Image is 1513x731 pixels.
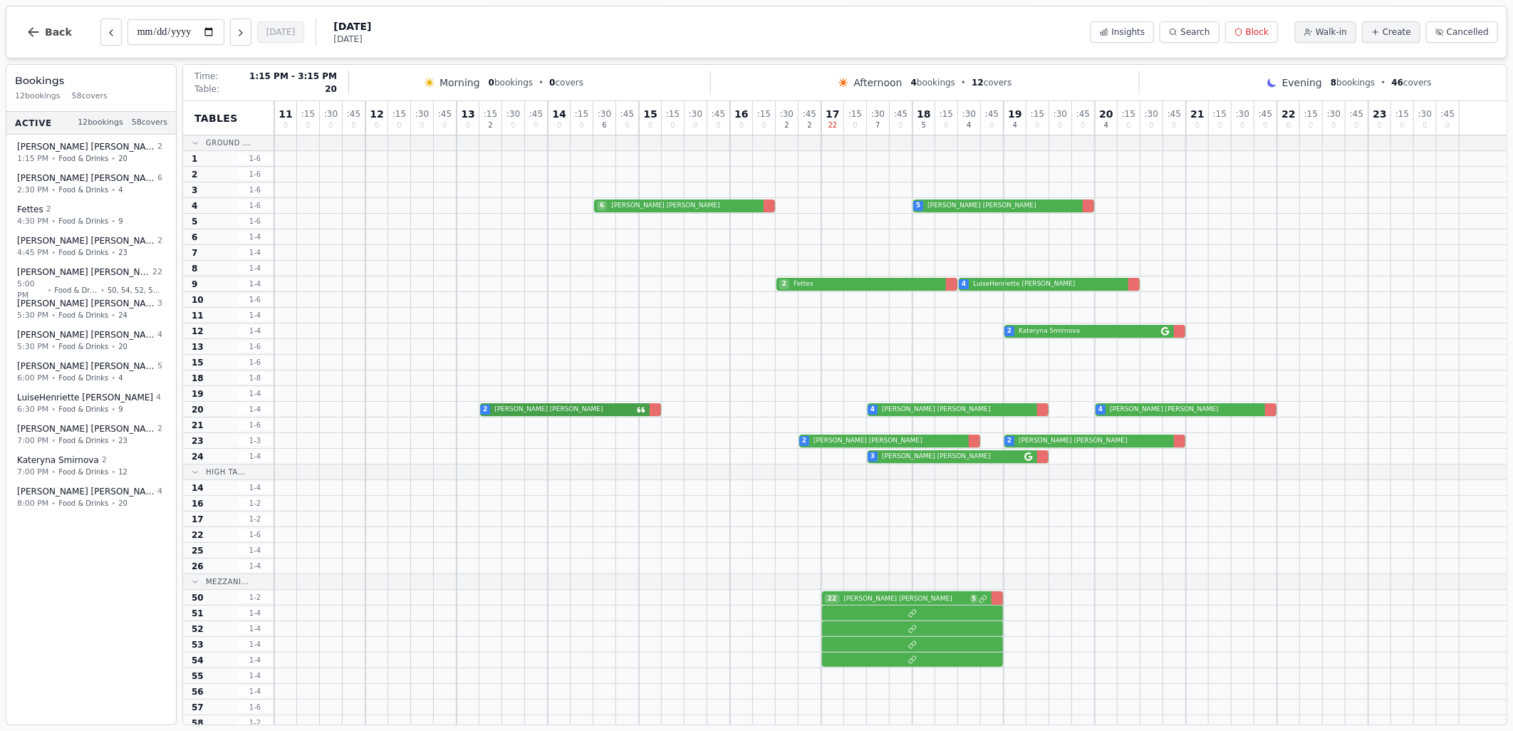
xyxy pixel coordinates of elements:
span: : 30 [1145,110,1158,118]
span: 4 [967,122,971,129]
span: 6 [602,122,606,129]
span: 0 [375,122,379,129]
span: [PERSON_NAME] [PERSON_NAME] [17,486,155,497]
span: 0 [853,122,857,129]
button: Cancelled [1426,21,1498,43]
span: 6:00 PM [17,372,48,384]
span: 58 covers [132,117,167,129]
span: • [111,247,115,258]
span: • [51,247,56,258]
span: • [111,310,115,321]
span: 19 [1008,109,1021,119]
span: : 45 [438,110,452,118]
span: 8 [192,263,197,274]
span: bookings [489,77,533,88]
span: 58 covers [72,90,108,103]
span: 4 [1013,122,1017,129]
button: [PERSON_NAME] [PERSON_NAME]225:00 PM•Food & Drinks•50, 54, 52, 53, 51 [9,261,173,307]
span: 0 [1263,122,1267,129]
span: [PERSON_NAME] [PERSON_NAME] [17,141,155,152]
span: • [51,498,56,509]
span: • [111,373,115,383]
span: 0 [716,122,720,129]
span: 1 - 4 [238,232,272,242]
span: 4 [1098,405,1103,415]
span: : 45 [1076,110,1090,118]
span: [PERSON_NAME] [PERSON_NAME] [925,201,1078,211]
span: 4 [156,392,161,404]
span: Evening [1282,76,1322,90]
span: • [111,341,115,352]
span: : 15 [1395,110,1409,118]
span: 0 [549,78,555,88]
span: 1 - 6 [238,357,272,368]
span: [PERSON_NAME] [PERSON_NAME] [17,172,155,184]
span: Morning [440,76,480,90]
span: 5 [922,122,926,129]
span: • [51,153,56,164]
span: 0 [284,122,288,129]
button: [DATE] [257,21,305,43]
span: 23 [118,435,128,446]
span: Food & Drinks [58,404,108,415]
span: [PERSON_NAME] [PERSON_NAME] [17,266,150,278]
span: 50, 54, 52, 53, 51 [108,284,162,295]
span: 1 - 6 [238,200,272,211]
span: 5 [916,201,920,211]
span: 11 [279,109,292,119]
span: 2 [192,169,197,180]
span: 0 [489,78,494,88]
span: Food & Drinks [58,247,108,258]
span: [PERSON_NAME] [PERSON_NAME] [879,405,1033,415]
span: 4 [962,279,966,289]
span: 20 [118,153,128,164]
span: • [51,435,56,446]
button: Create [1362,21,1420,43]
span: 0 [1240,122,1244,129]
span: : 45 [712,110,725,118]
span: 6 [192,232,197,243]
span: Active [15,117,52,128]
span: Create [1383,26,1411,38]
span: • [111,216,115,227]
span: 7:00 PM [17,466,48,478]
button: Walk-in [1295,21,1356,43]
span: 0 [898,122,903,129]
span: : 30 [506,110,520,118]
button: [PERSON_NAME] [PERSON_NAME]48:00 PM•Food & Drinks•20 [9,481,173,514]
span: Food & Drinks [58,341,108,352]
span: [PERSON_NAME] [PERSON_NAME] [17,423,155,435]
span: 1 - 8 [238,373,272,383]
span: 1 - 4 [238,404,272,415]
span: : 30 [415,110,429,118]
span: • [961,77,966,88]
span: • [51,310,56,321]
span: 1 - 4 [238,326,272,336]
span: : 30 [1418,110,1432,118]
span: 46 [1392,78,1404,88]
span: bookings [911,77,955,88]
span: : 15 [848,110,862,118]
span: : 30 [1236,110,1249,118]
span: • [111,185,115,195]
span: 1 - 6 [238,153,272,164]
span: Search [1180,26,1210,38]
span: 2 [807,122,811,129]
span: Time: [194,71,218,82]
span: : 45 [1168,110,1181,118]
span: 1 - 4 [238,247,272,258]
span: 4:30 PM [17,215,48,227]
span: 1 - 6 [238,185,272,195]
span: • [51,341,56,352]
span: : 45 [347,110,360,118]
span: 4 [870,405,875,415]
span: 20 [325,83,337,95]
span: 0 [761,122,766,129]
span: : 30 [1327,110,1341,118]
span: • [47,284,51,295]
span: : 15 [1213,110,1227,118]
span: 2 [1007,326,1012,336]
span: : 30 [1054,110,1067,118]
span: 0 [466,122,470,129]
span: Fettes [17,204,43,215]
